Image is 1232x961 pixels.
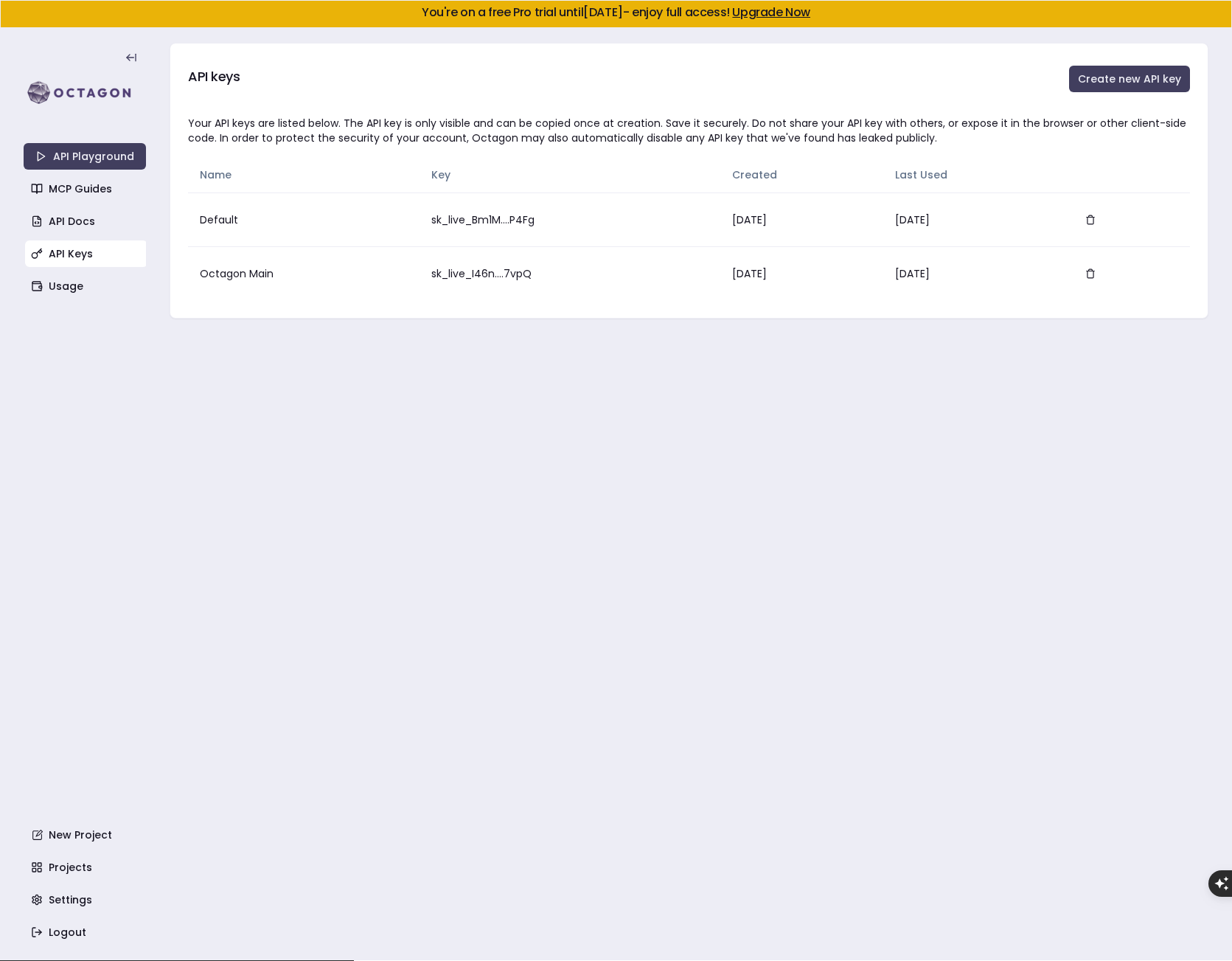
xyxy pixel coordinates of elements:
a: Logout [25,919,147,946]
td: [DATE] [883,192,1064,246]
td: Default [188,192,420,246]
h3: API keys [188,66,240,87]
img: logo-rect-yK7x_WSZ.svg [24,78,146,108]
th: Created [720,157,883,192]
div: Your API keys are listed below. The API key is only visible and can be copied once at creation. S... [188,116,1190,145]
td: sk_live_Bm1M....P4Fg [420,192,721,246]
a: MCP Guides [25,176,147,202]
th: Name [188,157,420,192]
th: Last Used [883,157,1064,192]
a: API Docs [25,208,147,235]
th: Key [420,157,721,192]
h5: You're on a free Pro trial until [DATE] - enjoy full access! [13,7,1219,18]
td: Octagon Main [188,246,420,300]
a: Settings [25,887,147,913]
td: [DATE] [720,192,883,246]
a: Usage [25,273,147,299]
td: [DATE] [720,246,883,300]
a: API Keys [25,240,147,267]
td: [DATE] [883,246,1064,300]
a: API Playground [24,143,146,170]
a: Projects [25,854,147,881]
a: New Project [25,822,147,848]
td: sk_live_I46n....7vpQ [420,246,721,300]
button: Create new API key [1069,66,1190,92]
a: Upgrade Now [732,4,810,21]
